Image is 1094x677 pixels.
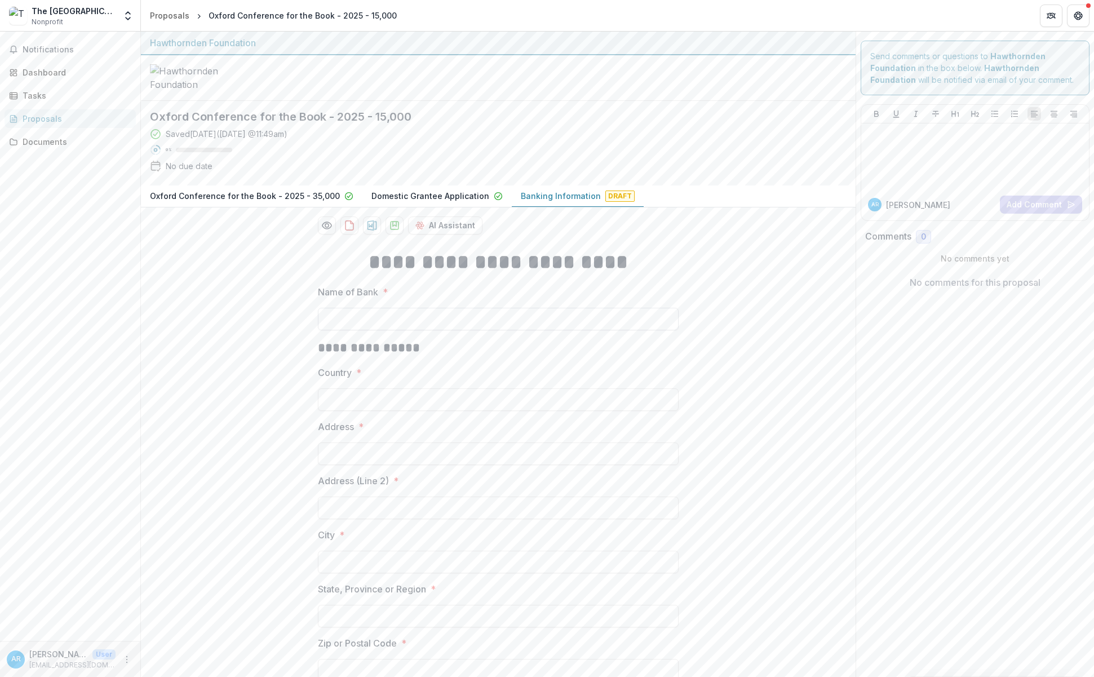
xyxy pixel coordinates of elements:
[9,7,27,25] img: The University of Mississippi
[318,582,426,596] p: State, Province or Region
[1067,5,1089,27] button: Get Help
[150,64,263,91] img: Hawthornden Foundation
[145,7,401,24] nav: breadcrumb
[166,160,212,172] div: No due date
[871,202,879,207] div: Andrea Rich
[145,7,194,24] a: Proposals
[968,107,982,121] button: Heading 2
[150,110,829,123] h2: Oxford Conference for the Book - 2025 - 15,000
[23,90,127,101] div: Tasks
[11,656,21,663] div: Andrea Rich
[929,107,942,121] button: Strike
[32,5,116,17] div: The [GEOGRAPHIC_DATA][US_STATE]
[386,216,404,234] button: download-proposal
[340,216,358,234] button: download-proposal
[120,5,136,27] button: Open entity switcher
[318,216,336,234] button: Preview 1bb5d53e-0d37-428e-8e08-8fc0ed156288-3.pdf
[23,136,127,148] div: Documents
[23,45,131,55] span: Notifications
[870,107,883,121] button: Bold
[29,648,88,660] p: [PERSON_NAME]
[318,528,335,542] p: City
[150,190,340,202] p: Oxford Conference for the Book - 2025 - 35,000
[363,216,381,234] button: download-proposal
[949,107,962,121] button: Heading 1
[5,109,136,128] a: Proposals
[5,86,136,105] a: Tasks
[521,190,601,202] p: Banking Information
[318,420,354,433] p: Address
[166,128,287,140] div: Saved [DATE] ( [DATE] @ 11:49am )
[1067,107,1080,121] button: Align Right
[1040,5,1062,27] button: Partners
[32,17,63,27] span: Nonprofit
[92,649,116,660] p: User
[408,216,482,234] button: AI Assistant
[23,67,127,78] div: Dashboard
[988,107,1002,121] button: Bullet List
[150,10,189,21] div: Proposals
[318,285,378,299] p: Name of Bank
[1047,107,1061,121] button: Align Center
[921,232,926,242] span: 0
[865,231,911,242] h2: Comments
[1008,107,1021,121] button: Ordered List
[5,63,136,82] a: Dashboard
[371,190,489,202] p: Domestic Grantee Application
[318,366,352,379] p: Country
[318,636,397,650] p: Zip or Postal Code
[1000,196,1082,214] button: Add Comment
[909,107,923,121] button: Italicize
[318,474,389,488] p: Address (Line 2)
[605,191,635,202] span: Draft
[5,41,136,59] button: Notifications
[865,253,1085,264] p: No comments yet
[861,41,1089,95] div: Send comments or questions to in the box below. will be notified via email of your comment.
[209,10,397,21] div: Oxford Conference for the Book - 2025 - 15,000
[120,653,134,666] button: More
[910,276,1040,289] p: No comments for this proposal
[1027,107,1041,121] button: Align Left
[29,660,116,670] p: [EMAIL_ADDRESS][DOMAIN_NAME]
[23,113,127,125] div: Proposals
[889,107,903,121] button: Underline
[886,199,950,211] p: [PERSON_NAME]
[150,36,847,50] div: Hawthornden Foundation
[166,146,171,154] p: 0 %
[5,132,136,151] a: Documents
